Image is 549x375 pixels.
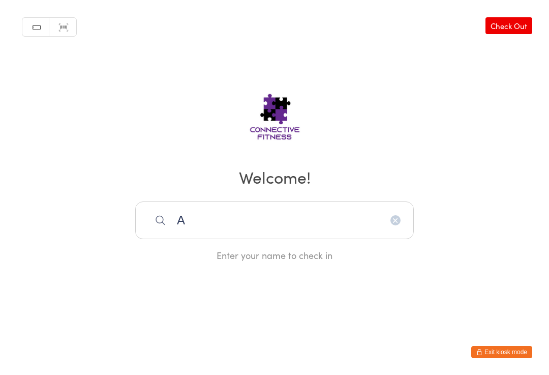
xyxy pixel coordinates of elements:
div: Enter your name to check in [135,249,414,262]
a: Check Out [485,17,532,34]
button: Exit kiosk mode [471,346,532,358]
h2: Welcome! [10,165,539,188]
img: Connective Fitness [218,75,332,151]
input: Search [135,201,414,239]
